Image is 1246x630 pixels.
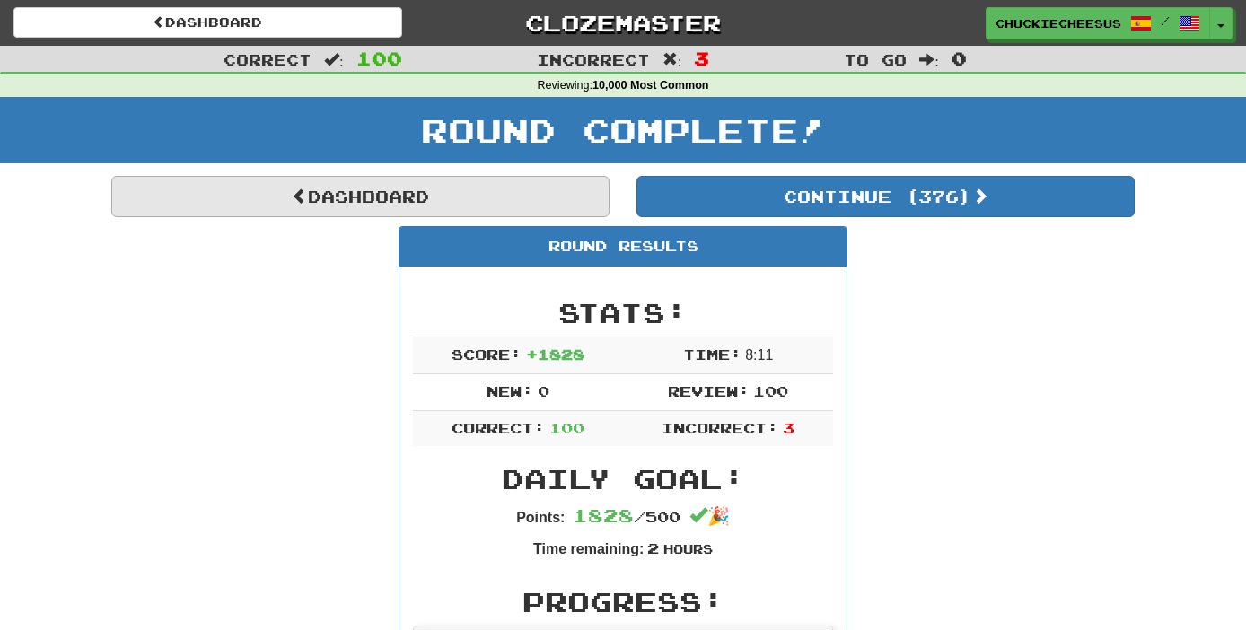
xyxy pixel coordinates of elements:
[844,50,907,68] span: To go
[996,15,1121,31] span: chuckiecheesus
[452,346,522,363] span: Score:
[689,506,730,526] span: 🎉
[573,508,680,525] span: / 500
[111,176,610,217] a: Dashboard
[694,48,709,69] span: 3
[753,382,788,399] span: 100
[413,298,833,328] h2: Stats:
[452,419,545,436] span: Correct:
[6,112,1240,148] h1: Round Complete!
[592,79,708,92] strong: 10,000 Most Common
[413,587,833,617] h2: Progress:
[324,52,344,67] span: :
[549,419,584,436] span: 100
[919,52,939,67] span: :
[413,464,833,494] h2: Daily Goal:
[663,541,713,556] small: Hours
[647,539,659,556] span: 2
[952,48,967,69] span: 0
[399,227,847,267] div: Round Results
[538,382,549,399] span: 0
[683,346,741,363] span: Time:
[537,50,650,68] span: Incorrect
[224,50,311,68] span: Correct
[487,382,533,399] span: New:
[533,541,644,556] strong: Time remaining:
[356,48,402,69] span: 100
[1161,14,1170,27] span: /
[636,176,1135,217] button: Continue (376)
[668,382,750,399] span: Review:
[516,510,565,525] strong: Points:
[745,347,773,363] span: 8 : 11
[662,52,682,67] span: :
[662,419,778,436] span: Incorrect:
[429,7,818,39] a: Clozemaster
[13,7,402,38] a: Dashboard
[783,419,794,436] span: 3
[526,346,584,363] span: + 1828
[986,7,1210,39] a: chuckiecheesus /
[573,504,634,526] span: 1828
